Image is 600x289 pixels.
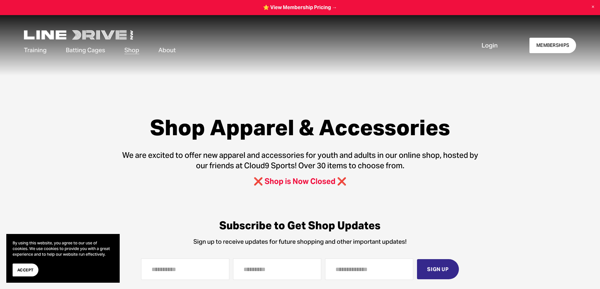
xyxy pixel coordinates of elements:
[17,267,34,273] span: Accept
[13,264,38,276] button: Accept
[158,45,176,55] a: folder dropdown
[158,46,176,54] span: About
[144,237,456,246] p: Sign up to receive updates for future shopping and other important updates!
[144,219,456,233] h2: Subscribe to Get Shop Updates
[117,150,483,171] p: We are excited to offer new apparel and accessories for youth and adults in our online shop, host...
[254,176,346,186] strong: ❌ Shop is Now Closed ❌
[24,46,47,54] span: Training
[124,45,139,55] a: Shop
[66,45,105,55] a: folder dropdown
[417,259,459,279] button: Sign Up
[24,30,133,40] img: LineDrive NorthWest
[6,234,120,283] section: Cookie banner
[427,266,449,273] span: Sign Up
[117,115,483,140] h1: Shop Apparel & Accessories
[482,41,498,50] a: Login
[66,46,105,54] span: Batting Cages
[24,45,47,55] a: folder dropdown
[529,38,576,53] a: MEMBERSHIPS
[13,240,113,257] p: By using this website, you agree to our use of cookies. We use cookies to provide you with a grea...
